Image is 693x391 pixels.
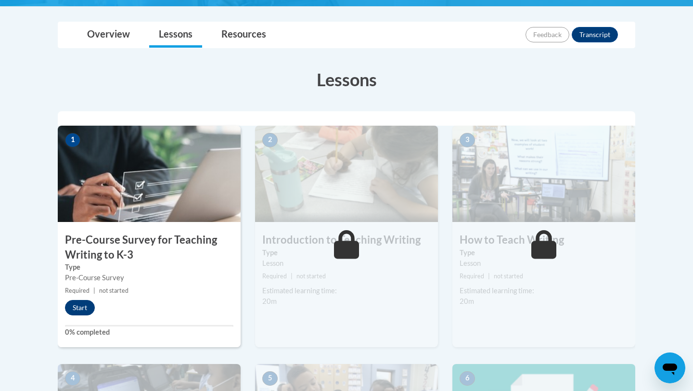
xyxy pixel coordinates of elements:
span: 4 [65,371,80,386]
button: Feedback [526,27,569,42]
span: Required [65,287,90,294]
span: 2 [262,133,278,147]
div: Pre-Course Survey [65,273,233,283]
span: 3 [460,133,475,147]
div: Lesson [460,258,628,269]
iframe: Button to launch messaging window [654,352,685,383]
img: Course Image [452,126,635,222]
div: Estimated learning time: [460,286,628,296]
span: 1 [65,133,80,147]
span: not started [296,273,326,280]
div: Lesson [262,258,431,269]
span: 6 [460,371,475,386]
button: Transcript [572,27,618,42]
button: Start [65,300,95,315]
label: Type [65,262,233,273]
a: Lessons [149,22,202,48]
span: Required [460,273,484,280]
label: 0% completed [65,327,233,338]
a: Overview [77,22,140,48]
span: | [93,287,95,294]
div: Estimated learning time: [262,286,431,296]
h3: Pre-Course Survey for Teaching Writing to K-3 [58,233,241,262]
a: Resources [212,22,276,48]
span: not started [494,273,523,280]
h3: How to Teach Writing [452,233,635,248]
span: 20m [262,297,277,305]
h3: Lessons [58,67,635,91]
label: Type [460,248,628,258]
span: 5 [262,371,278,386]
span: 20m [460,297,474,305]
img: Course Image [255,126,438,222]
span: Required [262,273,287,280]
h3: Introduction to Teaching Writing [255,233,438,248]
img: Course Image [58,126,241,222]
span: | [291,273,293,280]
label: Type [262,248,431,258]
span: not started [99,287,128,294]
span: | [488,273,490,280]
